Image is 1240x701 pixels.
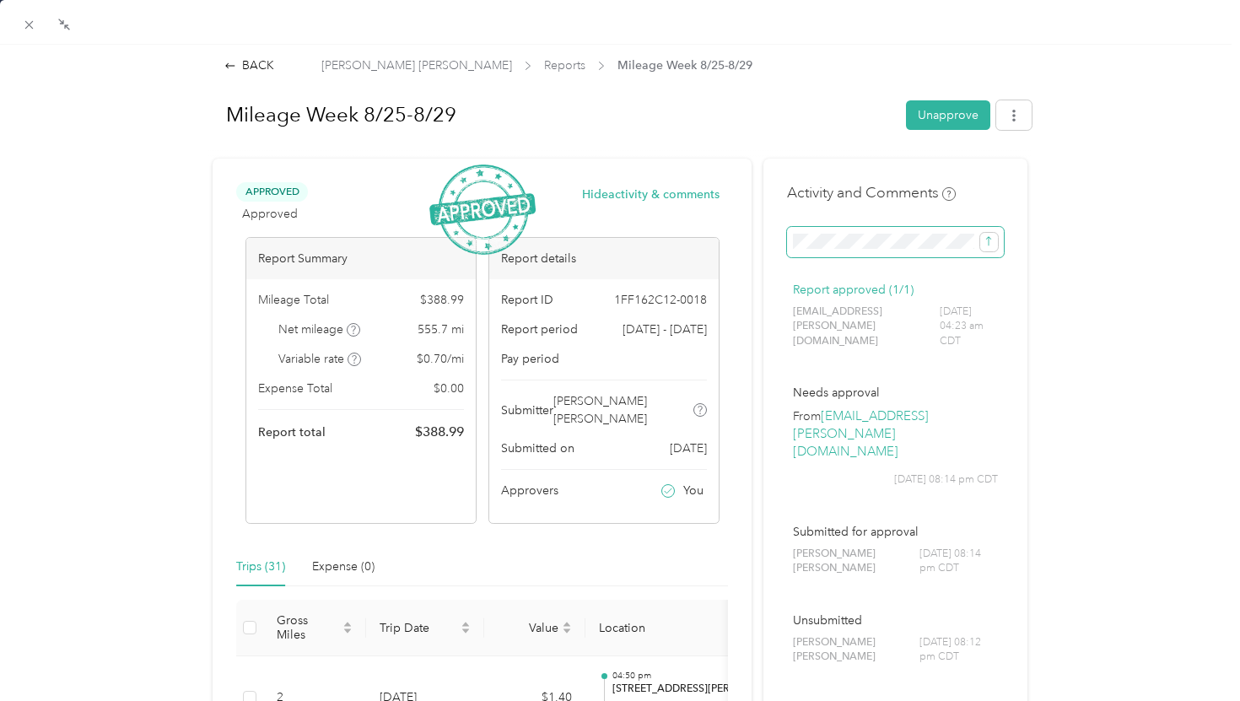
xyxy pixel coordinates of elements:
p: Submitted for approval [793,523,998,541]
p: From [793,407,998,461]
span: Reports [544,57,585,74]
span: Expense Total [258,380,332,397]
div: Trips (31) [236,558,285,576]
span: [PERSON_NAME] [PERSON_NAME] [321,57,512,74]
button: Hideactivity & comments [582,186,720,203]
button: Unapprove [906,100,990,130]
div: Report Summary [246,238,476,279]
span: [PERSON_NAME] [PERSON_NAME] [793,547,919,576]
span: $ 388.99 [415,422,464,442]
span: Approved [236,182,308,202]
div: Expense (0) [312,558,375,576]
span: Mileage Total [258,291,329,309]
span: [DATE] [670,439,707,457]
th: Location [585,600,796,656]
span: $ 388.99 [420,291,464,309]
iframe: Everlance-gr Chat Button Frame [1146,607,1240,701]
th: Trip Date [366,600,484,656]
th: Value [484,600,585,656]
h4: Activity and Comments [787,182,956,203]
span: 555.7 mi [418,321,464,338]
span: 1FF162C12-0018 [614,291,707,309]
p: 04:50 pm [612,670,783,682]
span: Trip Date [380,621,457,635]
span: $ 0.00 [434,380,464,397]
span: You [683,482,704,499]
span: [DATE] 08:14 pm CDT [894,472,998,488]
span: Approved [242,205,298,223]
p: [STREET_ADDRESS][PERSON_NAME] [612,682,783,697]
a: [EMAIL_ADDRESS][PERSON_NAME][DOMAIN_NAME] [793,408,929,460]
span: Report period [501,321,578,338]
p: Needs approval [793,384,998,402]
th: Gross Miles [263,600,366,656]
span: [DATE] 04:23 am CDT [940,305,998,349]
div: BACK [224,57,274,74]
span: caret-up [342,619,353,629]
span: Report ID [501,291,553,309]
span: Variable rate [278,350,361,368]
span: caret-down [342,626,353,636]
span: Value [498,621,558,635]
p: Report approved (1/1) [793,281,998,299]
span: [DATE] 08:12 pm CDT [919,635,998,665]
span: caret-up [562,619,572,629]
span: [DATE] - [DATE] [623,321,707,338]
h1: Mileage Week 8/25-8/29 [208,94,894,135]
span: Gross Miles [277,613,339,642]
span: caret-down [562,626,572,636]
img: ApprovedStamp [429,164,536,255]
span: Approvers [501,482,558,499]
span: $ 0.70 / mi [417,350,464,368]
span: Submitted on [501,439,574,457]
p: Unsubmitted [793,612,998,629]
span: caret-down [461,626,471,636]
span: Mileage Week 8/25-8/29 [617,57,752,74]
span: [EMAIL_ADDRESS][PERSON_NAME][DOMAIN_NAME] [793,305,940,349]
div: Report details [489,238,719,279]
span: caret-up [461,619,471,629]
span: [DATE] 08:14 pm CDT [919,547,998,576]
span: Pay period [501,350,559,368]
span: [PERSON_NAME] [PERSON_NAME] [793,635,919,665]
span: Net mileage [278,321,360,338]
span: [PERSON_NAME] [PERSON_NAME] [553,392,691,428]
span: Report total [258,423,326,441]
span: Submitter [501,402,553,419]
